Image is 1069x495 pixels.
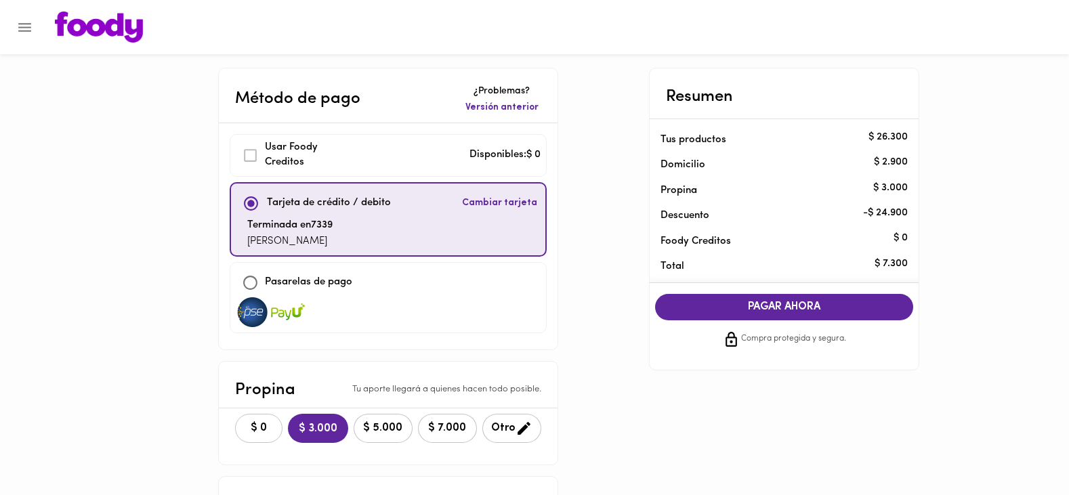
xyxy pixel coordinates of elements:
p: $ 7.300 [875,257,908,271]
p: Resumen [666,85,733,109]
button: Versión anterior [463,98,541,117]
p: Descuento [661,209,709,223]
button: $ 5.000 [354,414,413,443]
button: PAGAR AHORA [655,294,914,320]
button: Cambiar tarjeta [459,189,540,218]
p: Domicilio [661,158,705,172]
button: $ 0 [235,414,282,443]
p: Disponibles: $ 0 [469,148,541,163]
p: $ 0 [894,232,908,246]
span: $ 3.000 [299,423,337,435]
span: $ 7.000 [427,422,468,435]
p: $ 26.300 [868,130,908,144]
p: Total [661,259,887,274]
p: Propina [235,378,295,402]
button: $ 7.000 [418,414,477,443]
img: visa [236,297,270,327]
p: Método de pago [235,87,360,111]
p: Tus productos [661,133,887,147]
button: Otro [482,414,541,443]
img: logo.png [55,12,143,43]
p: Foody Creditos [661,234,887,249]
img: visa [271,297,305,327]
p: $ 3.000 [873,181,908,195]
p: Tarjeta de crédito / debito [267,196,391,211]
p: Terminada en 7339 [247,218,333,234]
button: $ 3.000 [288,414,348,443]
p: ¿Problemas? [463,85,541,98]
iframe: Messagebird Livechat Widget [990,416,1055,481]
span: $ 0 [244,422,274,435]
button: Menu [8,11,41,44]
p: Propina [661,184,887,198]
span: $ 5.000 [362,422,404,435]
p: Pasarelas de pago [265,275,352,290]
p: $ 2.900 [874,155,908,169]
span: Versión anterior [465,101,539,114]
span: Compra protegida y segura. [741,332,846,346]
p: Tu aporte llegará a quienes hacen todo posible. [352,383,541,396]
span: PAGAR AHORA [669,301,900,314]
p: [PERSON_NAME] [247,234,333,250]
span: Otro [491,420,532,437]
p: - $ 24.900 [863,206,908,220]
p: Usar Foody Creditos [265,140,358,171]
span: Cambiar tarjeta [462,196,537,210]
